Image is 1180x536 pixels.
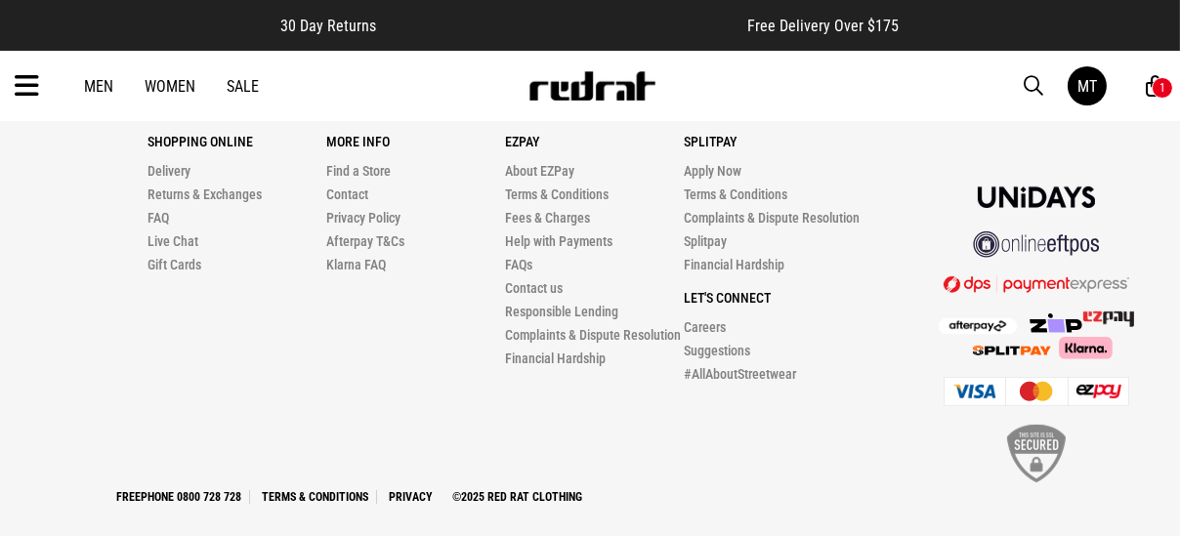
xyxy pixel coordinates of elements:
a: Help with Payments [505,233,612,249]
a: Contact [326,186,368,202]
a: Privacy Policy [326,210,400,226]
img: Zip [1029,313,1083,333]
a: Terms & Conditions [254,490,377,504]
a: Fees & Charges [505,210,590,226]
a: Sale [227,77,259,96]
a: Delivery [147,163,190,179]
p: Splitpay [684,134,863,149]
img: SSL [1007,425,1066,482]
a: Gift Cards [147,257,201,272]
a: 1 [1146,76,1164,97]
a: Freephone 0800 728 728 [108,490,250,504]
a: Complaints & Dispute Resolution [684,210,860,226]
a: FAQs [505,257,532,272]
img: Splitpay [973,346,1051,355]
a: ©2025 Red Rat Clothing [444,490,590,504]
img: Afterpay [939,318,1017,334]
img: Splitpay [1083,311,1134,327]
span: 30 Day Returns [281,17,377,35]
img: Unidays [978,186,1095,208]
img: Cards [944,377,1129,406]
p: Shopping Online [147,134,326,149]
img: Klarna [1051,337,1113,358]
a: Men [84,77,113,96]
a: Careers [684,319,726,335]
iframe: Customer reviews powered by Trustpilot [416,16,709,35]
p: Ezpay [505,134,684,149]
div: MT [1077,77,1097,96]
a: Privacy [381,490,441,504]
a: Financial Hardship [684,257,784,272]
img: online eftpos [973,231,1100,258]
a: #AllAboutStreetwear [684,366,796,382]
img: DPS [944,275,1129,293]
span: Free Delivery Over $175 [748,17,900,35]
a: Afterpay T&Cs [326,233,404,249]
a: Contact us [505,280,563,296]
a: About EZPay [505,163,574,179]
p: More Info [326,134,505,149]
a: Klarna FAQ [326,257,386,272]
a: Returns & Exchanges [147,186,262,202]
a: Women [145,77,195,96]
a: Terms & Conditions [505,186,609,202]
a: Suggestions [684,343,750,358]
a: Complaints & Dispute Resolution [505,327,681,343]
p: Let's Connect [684,290,863,306]
a: Financial Hardship [505,350,606,366]
a: Apply Now [684,163,741,179]
a: FAQ [147,210,169,226]
a: Terms & Conditions [684,186,787,202]
div: 1 [1159,81,1165,95]
img: Redrat logo [527,71,656,101]
a: Responsible Lending [505,304,618,319]
a: Find a Store [326,163,391,179]
a: Live Chat [147,233,198,249]
a: Splitpay [684,233,727,249]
